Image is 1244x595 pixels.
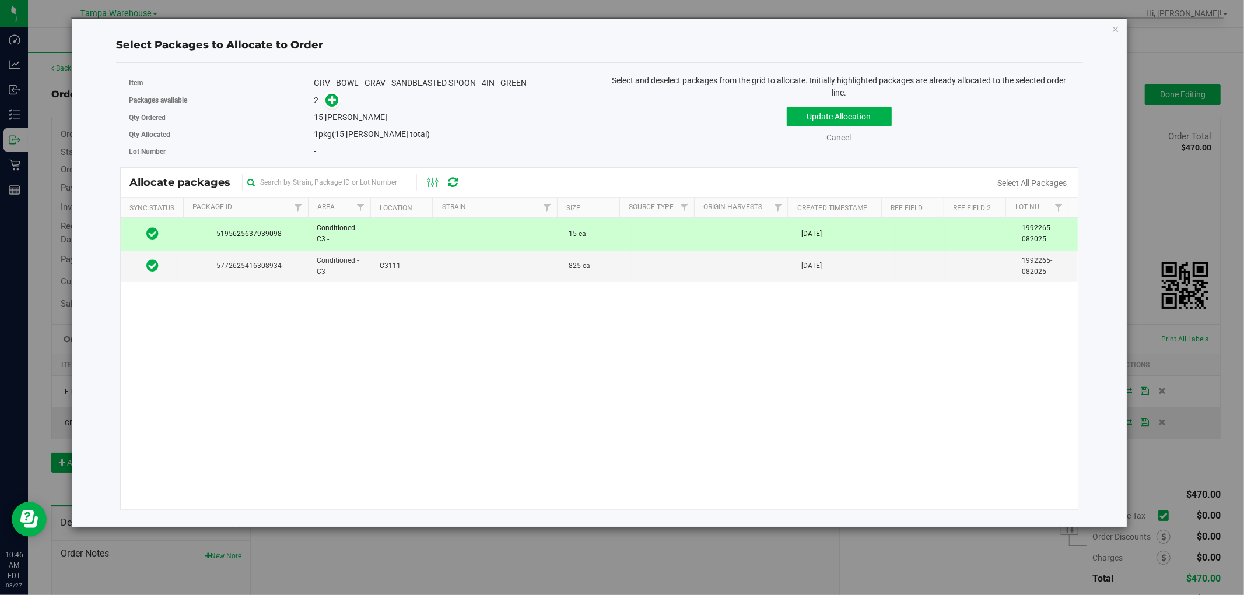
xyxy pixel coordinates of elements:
span: 1992265-082025 [1022,223,1071,245]
span: (15 [PERSON_NAME] total) [332,129,430,139]
a: Filter [538,198,557,217]
a: Sync Status [130,204,175,212]
input: Search by Strain, Package ID or Lot Number [242,174,417,191]
span: 2 [314,96,318,105]
button: Update Allocation [787,107,892,126]
a: Filter [1049,198,1068,217]
span: Conditioned - C3 - [317,223,366,245]
span: In Sync [146,226,159,242]
a: Filter [768,198,787,217]
iframe: Resource center [12,502,47,537]
label: Qty Allocated [129,129,314,140]
span: [DATE] [801,260,822,272]
span: 1 [314,129,318,139]
a: Origin Harvests [704,203,763,211]
a: Cancel [827,133,851,142]
a: Package Id [192,203,232,211]
label: Item [129,78,314,88]
a: Filter [675,198,694,217]
span: 5195625637939098 [191,228,303,240]
a: Area [317,203,335,211]
span: [DATE] [801,228,822,240]
span: Conditioned - C3 - [317,255,366,277]
a: Select All Packages [997,178,1067,188]
a: Filter [351,198,370,217]
a: Ref Field [891,204,923,212]
a: Lot Number [1015,203,1057,211]
span: In Sync [146,258,159,274]
a: Source Type [629,203,674,211]
label: Qty Ordered [129,112,314,123]
span: 15 ea [569,228,586,240]
div: GRV - BOWL - GRAV - SANDBLASTED SPOON - 4IN - GREEN [314,77,591,89]
span: Select and deselect packages from the grid to allocate. Initially highlighted packages are alread... [612,76,1066,97]
span: - [314,146,316,156]
span: 15 [314,112,323,122]
span: pkg [314,129,430,139]
span: C3111 [380,260,401,272]
a: Location [380,204,412,212]
label: Lot Number [129,146,314,157]
div: Select Packages to Allocate to Order [116,37,1083,53]
a: Strain [442,203,466,211]
span: [PERSON_NAME] [325,112,387,122]
label: Packages available [129,95,314,105]
span: 1992265-082025 [1022,255,1071,277]
a: Size [567,204,581,212]
a: Filter [289,198,308,217]
a: Created Timestamp [797,204,868,212]
span: 5772625416308934 [191,260,303,272]
a: Ref Field 2 [953,204,991,212]
span: Allocate packages [129,176,242,189]
span: 825 ea [569,260,590,272]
